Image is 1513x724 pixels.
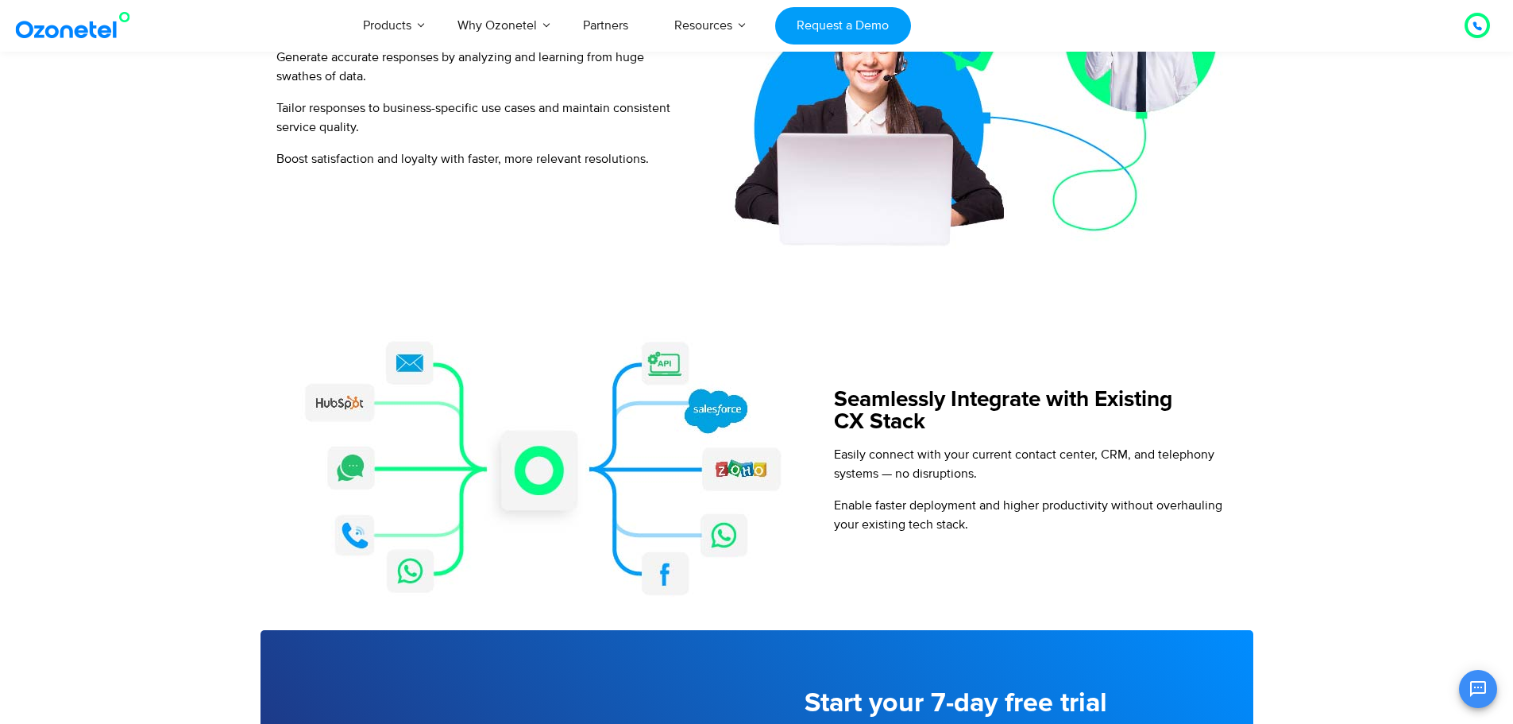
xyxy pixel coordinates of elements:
button: Open chat [1459,670,1497,708]
p: Boost satisfaction and loyalty with faster, more relevant resolutions. [276,149,685,168]
p: Tailor responses to business-specific use cases and maintain consistent service quality. [276,99,685,137]
p: Enable faster deployment and higher productivity without overhauling your existing tech stack. [834,496,1235,534]
span: Easily connect with your current contact center, CRM, and telephony systems — no disruptions. [834,447,1214,482]
p: Generate accurate responses by analyzing and learning from huge swathes of data. [276,48,685,86]
h5: Start your 7-day free trial [805,690,1206,717]
a: Request a Demo [775,7,911,45]
h5: Seamlessly Integrate with Existing CX Stack [834,389,1235,433]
